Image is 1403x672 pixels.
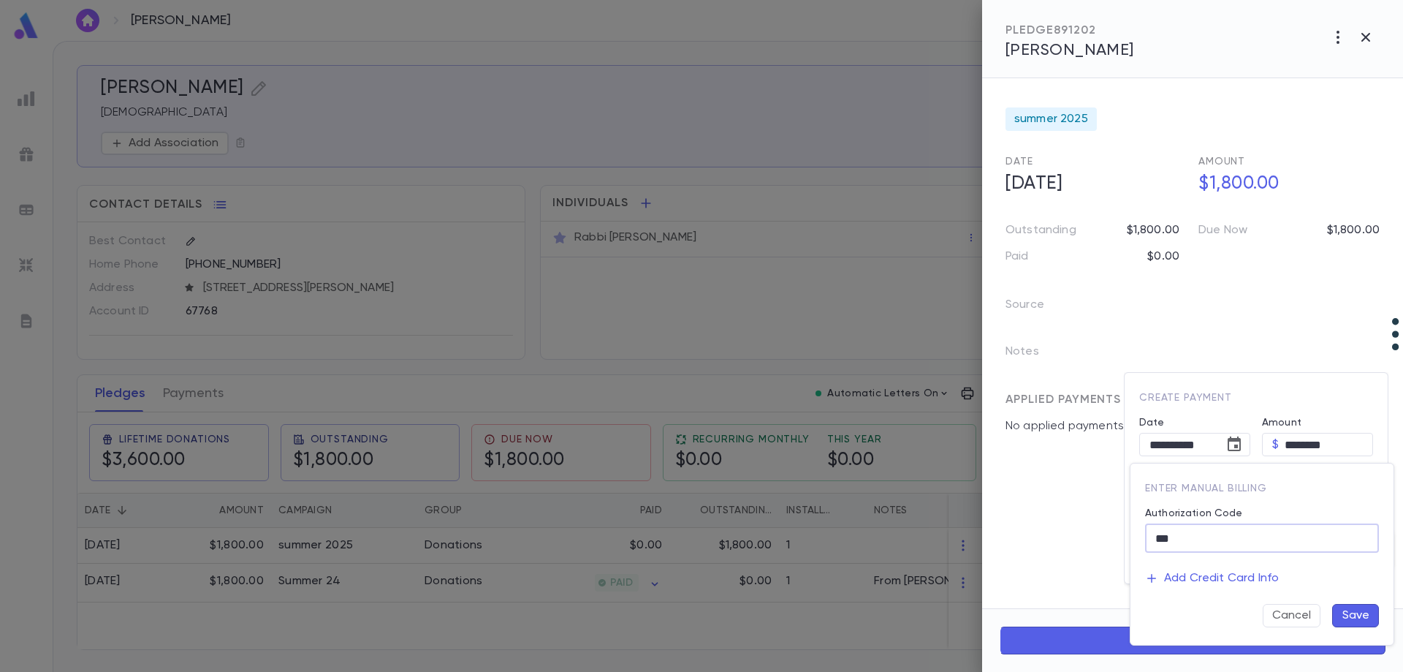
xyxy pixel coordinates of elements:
[1145,483,1267,494] span: Enter Manual Billing
[1145,507,1243,519] label: Authorization Code
[1263,604,1320,627] button: Cancel
[1332,604,1379,627] button: Save
[1145,565,1279,592] button: Add Credit Card Info
[1164,571,1279,586] p: Add Credit Card Info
